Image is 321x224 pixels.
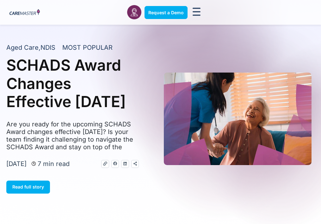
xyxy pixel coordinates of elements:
[6,120,139,151] p: Are you ready for the upcoming SCHADS Award changes effective [DATE]? Is your team finding it cha...
[40,44,55,51] span: NDIS
[6,181,50,194] a: Read full story
[164,73,312,165] img: A heartwarming moment where a support worker in a blue uniform, with a stethoscope draped over he...
[6,160,27,168] time: [DATE]
[6,44,39,51] span: Aged Care
[62,44,113,51] span: MOST POPULAR
[191,6,203,19] div: Menu Toggle
[36,160,70,168] span: 7 min read
[12,184,44,190] span: Read full story
[145,6,188,19] a: Request a Demo
[6,44,55,51] span: ,
[148,10,184,15] span: Request a Demo
[9,9,40,16] img: CareMaster Logo
[6,56,139,111] h1: SCHADS Award Changes Effective [DATE]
